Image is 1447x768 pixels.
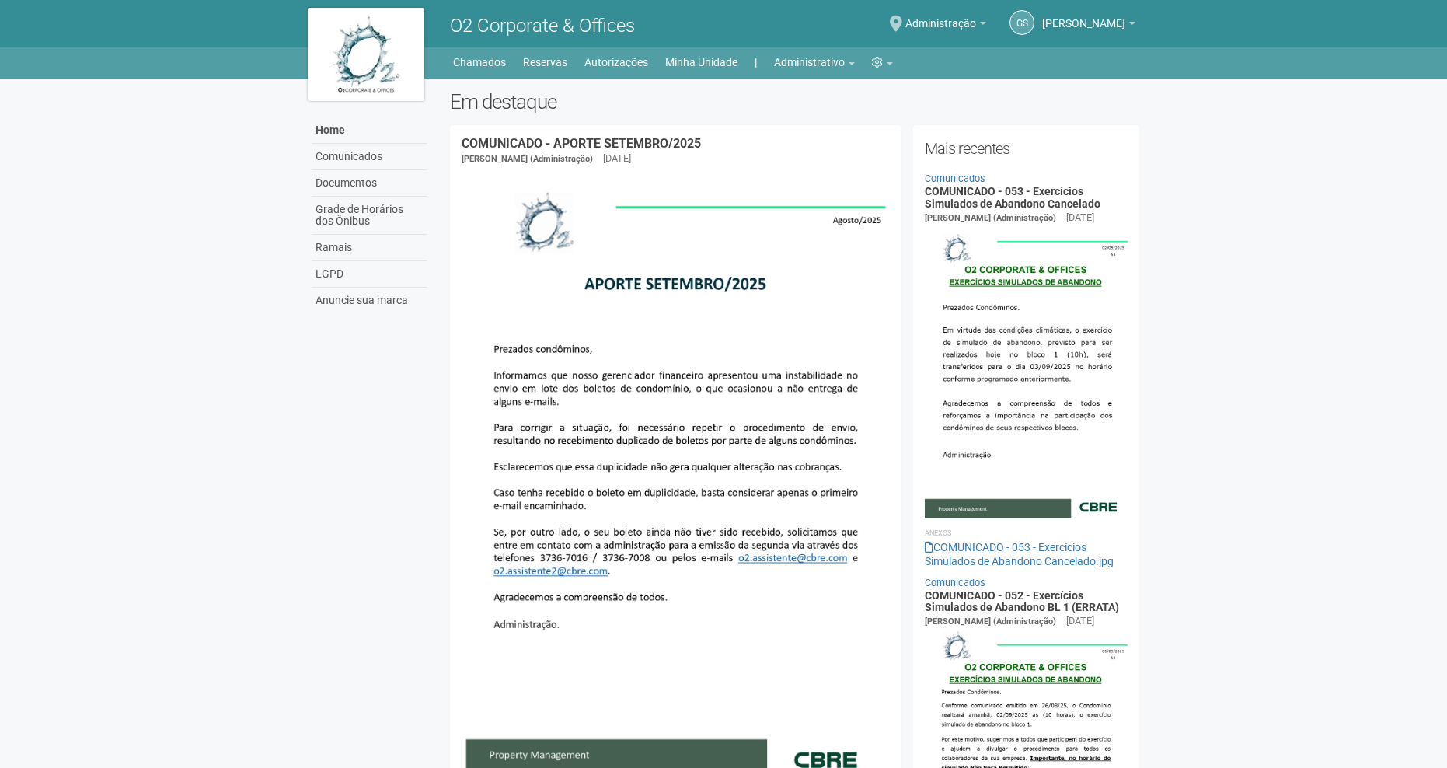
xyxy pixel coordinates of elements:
[603,152,631,166] div: [DATE]
[1066,614,1094,628] div: [DATE]
[925,213,1056,223] span: [PERSON_NAME] (Administração)
[312,288,427,313] a: Anuncie sua marca
[925,589,1119,613] a: COMUNICADO - 052 - Exercícios Simulados de Abandono BL 1 (ERRATA)
[925,185,1100,209] a: COMUNICADO - 053 - Exercícios Simulados de Abandono Cancelado
[925,541,1114,567] a: COMUNICADO - 053 - Exercícios Simulados de Abandono Cancelado.jpg
[905,2,976,30] span: Administração
[312,197,427,235] a: Grade de Horários dos Ônibus
[872,51,893,73] a: Configurações
[925,225,1128,518] img: COMUNICADO%20-%20053%20-%20Exerc%C3%ADcios%20Simulados%20de%20Abandono%20Cancelado.jpg
[1042,19,1135,32] a: [PERSON_NAME]
[665,51,737,73] a: Minha Unidade
[925,616,1056,627] span: [PERSON_NAME] (Administração)
[462,136,701,151] a: COMUNICADO - APORTE SETEMBRO/2025
[523,51,567,73] a: Reservas
[905,19,986,32] a: Administração
[925,137,1128,160] h2: Mais recentes
[925,173,985,184] a: Comunicados
[312,117,427,144] a: Home
[755,51,757,73] a: |
[450,15,635,37] span: O2 Corporate & Offices
[308,8,424,101] img: logo.jpg
[584,51,648,73] a: Autorizações
[453,51,506,73] a: Chamados
[450,90,1139,113] h2: Em destaque
[1009,10,1034,35] a: GS
[925,577,985,588] a: Comunicados
[774,51,855,73] a: Administrativo
[925,526,1128,540] li: Anexos
[1042,2,1125,30] span: Gabriela Souza
[1066,211,1094,225] div: [DATE]
[462,154,593,164] span: [PERSON_NAME] (Administração)
[312,144,427,170] a: Comunicados
[312,170,427,197] a: Documentos
[312,261,427,288] a: LGPD
[312,235,427,261] a: Ramais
